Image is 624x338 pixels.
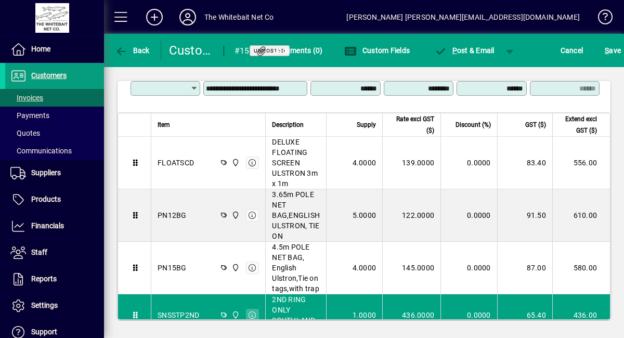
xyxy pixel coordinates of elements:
span: 4.5m POLE NET BAG, English Ulstron,Tie on tags,with trap [272,242,320,294]
td: 0.0000 [440,189,497,242]
a: Products [5,187,104,213]
span: Payments [10,111,49,120]
a: Home [5,36,104,62]
button: Post & Email [429,41,500,60]
a: Staff [5,240,104,266]
span: Item [158,119,170,131]
span: Quotes [10,129,40,137]
div: The Whitebait Net Co [204,9,274,25]
span: Cancel [561,42,583,59]
span: Back [115,46,150,55]
a: Communications [5,142,104,160]
button: Cancel [558,41,586,60]
td: 0.0000 [440,294,497,336]
span: Suppliers [31,168,61,177]
button: Add [138,8,171,27]
div: 145.0000 [389,263,434,273]
div: SNSSTP2ND [158,310,199,320]
span: Extend excl GST ($) [559,113,597,136]
span: 5.0000 [353,210,376,220]
div: [PERSON_NAME] [PERSON_NAME][EMAIL_ADDRESS][DOMAIN_NAME] [346,9,580,25]
span: Custom Fields [344,46,410,55]
span: S [605,46,609,55]
span: Customers [31,71,67,80]
div: PN15BG [158,263,187,273]
a: Settings [5,293,104,319]
div: 122.0000 [389,210,434,220]
div: PN12BG [158,210,187,220]
button: Profile [171,8,204,27]
a: Knowledge Base [590,2,611,36]
span: Description [272,119,304,131]
td: 0.0000 [440,137,497,189]
td: 91.50 [497,189,552,242]
span: GST ($) [525,119,546,131]
a: Payments [5,107,104,124]
div: 436.0000 [389,310,434,320]
a: Quotes [5,124,104,142]
span: 4.0000 [353,263,376,273]
span: Rangiora [229,210,241,221]
span: ave [605,42,621,59]
span: Support [31,328,57,336]
span: Rangiora [229,262,241,274]
a: Suppliers [5,160,104,186]
span: 3.65m POLE NET BAG,ENGLISH ULSTRON, TIE ON [272,189,320,241]
span: Home [31,45,50,53]
td: 65.40 [497,294,552,336]
td: 556.00 [552,137,610,189]
td: 580.00 [552,242,610,294]
span: P [452,46,457,55]
a: Invoices [5,89,104,107]
span: ost & Email [434,46,495,55]
span: Rangiora [229,309,241,321]
span: Settings [31,301,58,309]
td: 0.0000 [440,242,497,294]
span: Discount (%) [456,119,491,131]
div: FLOATSCD [158,158,194,168]
button: Documents (0) [253,41,326,60]
a: Financials [5,213,104,239]
span: 4.0000 [353,158,376,168]
div: Customer Invoice [169,42,213,59]
button: Save [602,41,623,60]
span: DELUXE FLOATING SCREEN ULSTRON 3m x 1m [272,137,320,189]
span: Reports [31,275,57,283]
span: Documents (0) [255,46,323,55]
div: #15108 [235,43,255,59]
span: 1.0000 [353,310,376,320]
button: Back [112,41,152,60]
span: Financials [31,222,64,230]
a: Reports [5,266,104,292]
span: Communications [10,147,72,155]
span: Rate excl GST ($) [389,113,434,136]
button: Custom Fields [342,41,412,60]
div: 139.0000 [389,158,434,168]
span: Rangiora [229,157,241,168]
span: Staff [31,248,47,256]
span: Invoices [10,94,43,102]
span: Supply [357,119,376,131]
td: 87.00 [497,242,552,294]
app-page-header-button: Back [104,41,161,60]
td: 83.40 [497,137,552,189]
span: 2ND RING ONLY SOUTHLAND SOCK [272,294,320,336]
span: Products [31,195,61,203]
td: 610.00 [552,189,610,242]
td: 436.00 [552,294,610,336]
